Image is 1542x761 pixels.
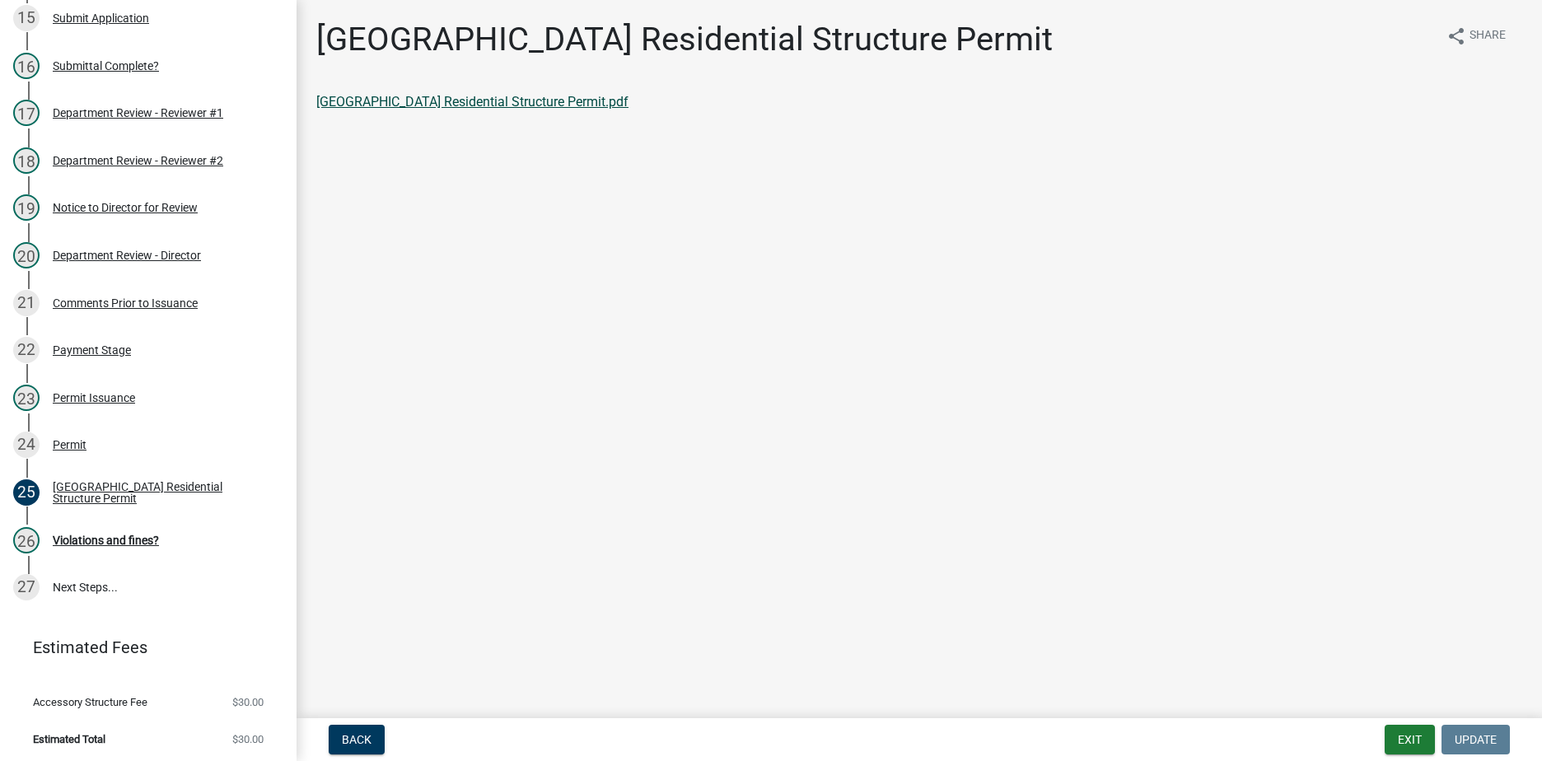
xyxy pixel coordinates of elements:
[53,155,223,166] div: Department Review - Reviewer #2
[53,202,198,213] div: Notice to Director for Review
[13,194,40,221] div: 19
[13,479,40,506] div: 25
[33,697,147,707] span: Accessory Structure Fee
[1455,733,1497,746] span: Update
[53,12,149,24] div: Submit Application
[53,250,201,261] div: Department Review - Director
[53,481,270,504] div: [GEOGRAPHIC_DATA] Residential Structure Permit
[13,432,40,458] div: 24
[53,107,223,119] div: Department Review - Reviewer #1
[329,725,385,754] button: Back
[1433,20,1519,52] button: shareShare
[13,290,40,316] div: 21
[1442,725,1510,754] button: Update
[13,527,40,553] div: 26
[1385,725,1435,754] button: Exit
[1446,26,1466,46] i: share
[342,733,371,746] span: Back
[13,147,40,174] div: 18
[13,53,40,79] div: 16
[53,392,135,404] div: Permit Issuance
[53,60,159,72] div: Submittal Complete?
[1470,26,1506,46] span: Share
[232,734,264,745] span: $30.00
[53,297,198,309] div: Comments Prior to Issuance
[316,20,1053,59] h1: [GEOGRAPHIC_DATA] Residential Structure Permit
[53,535,159,546] div: Violations and fines?
[13,242,40,268] div: 20
[13,385,40,411] div: 23
[33,734,105,745] span: Estimated Total
[13,100,40,126] div: 17
[13,574,40,600] div: 27
[13,631,270,664] a: Estimated Fees
[53,344,131,356] div: Payment Stage
[13,5,40,31] div: 15
[316,94,628,110] a: [GEOGRAPHIC_DATA] Residential Structure Permit.pdf
[232,697,264,707] span: $30.00
[13,337,40,363] div: 22
[53,439,86,451] div: Permit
